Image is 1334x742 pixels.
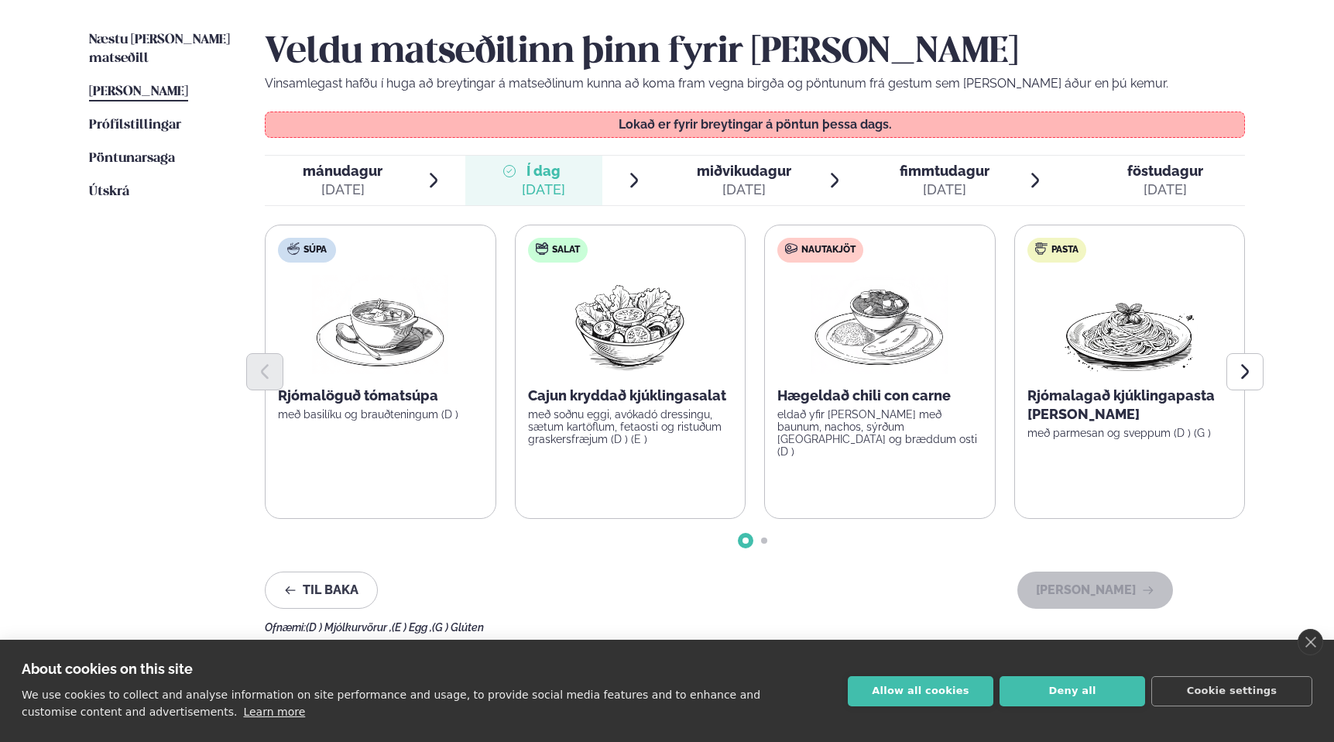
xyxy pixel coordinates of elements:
span: [PERSON_NAME] [89,85,188,98]
button: Next slide [1226,353,1264,390]
a: Pöntunarsaga [89,149,175,168]
span: Go to slide 2 [761,538,767,544]
p: Rjómalagað kjúklingapasta [PERSON_NAME] [1027,386,1233,424]
a: Prófílstillingar [89,116,181,135]
div: [DATE] [303,180,382,199]
span: Pöntunarsaga [89,152,175,165]
button: Previous slide [246,353,283,390]
img: soup.svg [287,242,300,255]
p: Vinsamlegast hafðu í huga að breytingar á matseðlinum kunna að koma fram vegna birgða og pöntunum... [265,74,1245,93]
button: Til baka [265,572,378,609]
p: Cajun kryddað kjúklingasalat [528,386,733,405]
h2: Veldu matseðilinn þinn fyrir [PERSON_NAME] [265,31,1245,74]
div: [DATE] [900,180,989,199]
span: fimmtudagur [900,163,989,179]
a: close [1298,629,1323,655]
img: Spagetti.png [1061,275,1198,374]
p: Hægeldað chili con carne [777,386,982,405]
span: mánudagur [303,163,382,179]
p: We use cookies to collect and analyse information on site performance and usage, to provide socia... [22,689,760,718]
span: Súpa [303,244,327,256]
span: föstudagur [1127,163,1203,179]
span: (D ) Mjólkurvörur , [306,621,392,634]
div: Ofnæmi: [265,621,1245,634]
img: Soup.png [312,275,448,374]
span: Pasta [1051,244,1079,256]
strong: About cookies on this site [22,661,193,677]
p: með parmesan og sveppum (D ) (G ) [1027,427,1233,439]
a: Learn more [243,706,305,718]
span: miðvikudagur [697,163,791,179]
button: Cookie settings [1151,676,1312,706]
span: Útskrá [89,185,129,198]
img: Curry-Rice-Naan.png [811,275,948,374]
button: Allow all cookies [848,676,993,706]
span: (E ) Egg , [392,621,432,634]
span: Prófílstillingar [89,119,181,132]
img: Salad.png [561,275,698,374]
p: eldað yfir [PERSON_NAME] með baunum, nachos, sýrðum [GEOGRAPHIC_DATA] og bræddum osti (D ) [777,408,982,458]
img: salad.svg [536,242,548,255]
p: Lokað er fyrir breytingar á pöntun þessa dags. [281,119,1229,131]
span: (G ) Glúten [432,621,484,634]
a: Næstu [PERSON_NAME] matseðill [89,31,234,68]
span: Salat [552,244,580,256]
p: Rjómalöguð tómatsúpa [278,386,483,405]
div: [DATE] [522,180,565,199]
span: Í dag [522,162,565,180]
div: [DATE] [1127,180,1203,199]
img: pasta.svg [1035,242,1048,255]
span: Go to slide 1 [742,538,749,544]
a: Útskrá [89,183,129,201]
a: [PERSON_NAME] [89,83,188,101]
span: Nautakjöt [801,244,856,256]
div: [DATE] [697,180,791,199]
span: Næstu [PERSON_NAME] matseðill [89,33,230,65]
p: með basilíku og brauðteningum (D ) [278,408,483,421]
p: með soðnu eggi, avókadó dressingu, sætum kartöflum, fetaosti og ristuðum graskersfræjum (D ) (E ) [528,408,733,445]
button: Deny all [1000,676,1145,706]
img: beef.svg [785,242,797,255]
button: [PERSON_NAME] [1017,572,1173,609]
